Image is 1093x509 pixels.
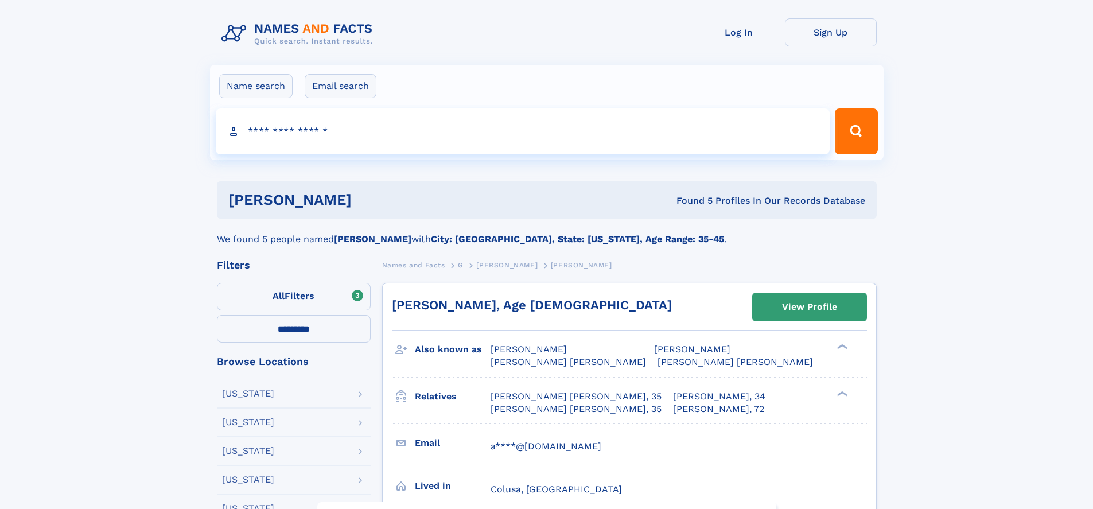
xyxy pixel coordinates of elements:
[673,403,764,415] a: [PERSON_NAME], 72
[382,258,445,272] a: Names and Facts
[216,108,830,154] input: search input
[222,475,274,484] div: [US_STATE]
[551,261,612,269] span: [PERSON_NAME]
[476,261,538,269] span: [PERSON_NAME]
[222,389,274,398] div: [US_STATE]
[217,260,371,270] div: Filters
[228,193,514,207] h1: [PERSON_NAME]
[835,108,877,154] button: Search Button
[217,356,371,367] div: Browse Locations
[431,234,724,244] b: City: [GEOGRAPHIC_DATA], State: [US_STATE], Age Range: 35-45
[785,18,877,46] a: Sign Up
[491,344,567,355] span: [PERSON_NAME]
[458,258,464,272] a: G
[491,356,646,367] span: [PERSON_NAME] [PERSON_NAME]
[273,290,285,301] span: All
[491,403,662,415] a: [PERSON_NAME] [PERSON_NAME], 35
[476,258,538,272] a: [PERSON_NAME]
[222,418,274,427] div: [US_STATE]
[654,344,730,355] span: [PERSON_NAME]
[392,298,672,312] a: [PERSON_NAME], Age [DEMOGRAPHIC_DATA]
[217,219,877,246] div: We found 5 people named with .
[217,18,382,49] img: Logo Names and Facts
[834,343,848,351] div: ❯
[693,18,785,46] a: Log In
[514,195,865,207] div: Found 5 Profiles In Our Records Database
[782,294,837,320] div: View Profile
[219,74,293,98] label: Name search
[415,387,491,406] h3: Relatives
[415,476,491,496] h3: Lived in
[415,433,491,453] h3: Email
[217,283,371,310] label: Filters
[458,261,464,269] span: G
[491,484,622,495] span: Colusa, [GEOGRAPHIC_DATA]
[222,446,274,456] div: [US_STATE]
[834,390,848,397] div: ❯
[658,356,813,367] span: [PERSON_NAME] [PERSON_NAME]
[305,74,376,98] label: Email search
[491,390,662,403] a: [PERSON_NAME] [PERSON_NAME], 35
[334,234,411,244] b: [PERSON_NAME]
[673,390,765,403] a: [PERSON_NAME], 34
[753,293,866,321] a: View Profile
[415,340,491,359] h3: Also known as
